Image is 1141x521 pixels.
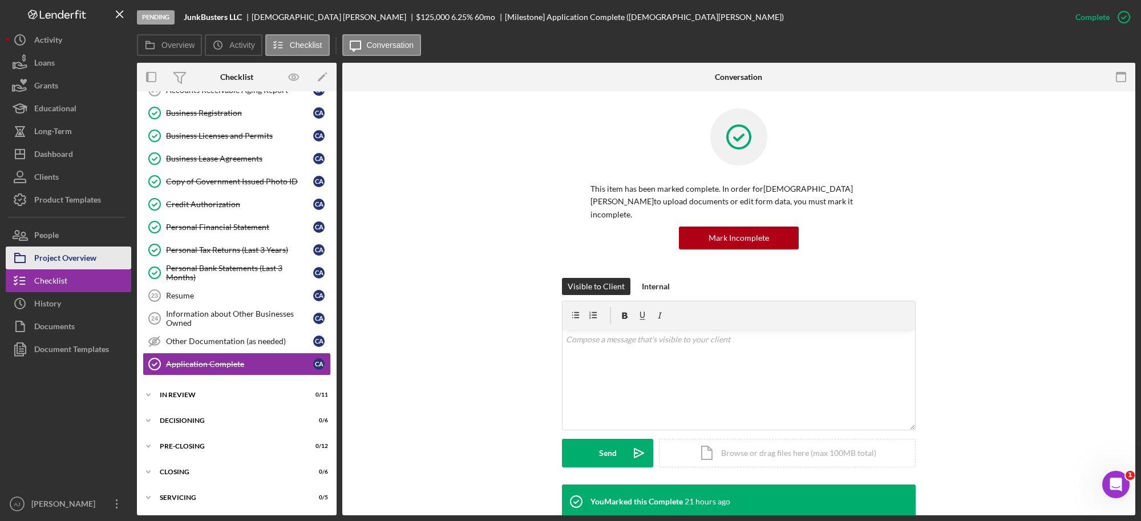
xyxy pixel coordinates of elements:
div: C A [313,358,325,370]
button: Checklist [6,269,131,292]
div: Visible to Client [568,278,625,295]
div: 0 / 11 [307,391,328,398]
text: AJ [14,501,20,507]
div: People [34,224,59,249]
button: Project Overview [6,247,131,269]
label: Activity [229,41,254,50]
button: Send [562,439,653,467]
div: C A [313,153,325,164]
button: Overview [137,34,202,56]
button: Visible to Client [562,278,630,295]
div: Copy of Government Issued Photo ID [166,177,313,186]
div: Long-Term [34,120,72,146]
div: 6.25 % [451,13,473,22]
button: Document Templates [6,338,131,361]
span: 1 [1126,471,1135,480]
button: AJ[PERSON_NAME] [6,492,131,515]
div: Closing [160,469,300,475]
div: Checklist [34,269,67,295]
button: Educational [6,97,131,120]
div: C A [313,107,325,119]
a: Copy of Government Issued Photo IDCA [143,170,331,193]
button: People [6,224,131,247]
a: Personal Tax Returns (Last 3 Years)CA [143,239,331,261]
button: History [6,292,131,315]
div: Product Templates [34,188,101,214]
div: Servicing [160,494,300,501]
button: Activity [6,29,131,51]
div: History [34,292,61,318]
div: C A [313,176,325,187]
div: [DEMOGRAPHIC_DATA] [PERSON_NAME] [252,13,416,22]
span: $125,000 [416,12,450,22]
a: Credit AuthorizationCA [143,193,331,216]
button: Internal [636,278,675,295]
tspan: 23 [151,292,158,299]
div: Conversation [715,72,762,82]
a: Application CompleteCA [143,353,331,375]
div: Checklist [220,72,253,82]
div: Project Overview [34,247,96,272]
div: C A [313,199,325,210]
time: 2025-09-18 17:17 [685,497,730,506]
button: Checklist [265,34,330,56]
tspan: 24 [151,315,159,322]
button: Activity [205,34,262,56]
div: Decisioning [160,417,300,424]
button: Conversation [342,34,422,56]
a: Business RegistrationCA [143,102,331,124]
a: 23ResumeCA [143,284,331,307]
div: Information about Other Businesses Owned [166,309,313,328]
b: JunkBusters LLC [184,13,242,22]
div: Pre-Closing [160,443,300,450]
button: Product Templates [6,188,131,211]
a: Other Documentation (as needed)CA [143,330,331,353]
button: Documents [6,315,131,338]
div: Clients [34,165,59,191]
div: Personal Tax Returns (Last 3 Years) [166,245,313,255]
a: Personal Financial StatementCA [143,216,331,239]
div: C A [313,336,325,347]
div: Business Licenses and Permits [166,131,313,140]
div: Loans [34,51,55,77]
div: Educational [34,97,76,123]
div: You Marked this Complete [590,497,683,506]
button: Long-Term [6,120,131,143]
div: Dashboard [34,143,73,168]
div: Complete [1075,6,1110,29]
div: [Milestone] Application Complete ([DEMOGRAPHIC_DATA][PERSON_NAME]) [505,13,784,22]
div: Application Complete [166,360,313,369]
div: C A [313,267,325,278]
button: Clients [6,165,131,188]
div: Personal Bank Statements (Last 3 Months) [166,264,313,282]
p: This item has been marked complete. In order for [DEMOGRAPHIC_DATA][PERSON_NAME] to upload docume... [590,183,887,221]
div: Personal Financial Statement [166,223,313,232]
div: 0 / 12 [307,443,328,450]
div: Business Lease Agreements [166,154,313,163]
div: Document Templates [34,338,109,364]
div: Send [599,439,617,467]
iframe: Intercom live chat [1102,471,1130,498]
div: In Review [160,391,300,398]
button: Grants [6,74,131,97]
a: Business Lease AgreementsCA [143,147,331,170]
div: Documents [34,315,75,341]
div: Mark Incomplete [709,227,769,249]
button: Mark Incomplete [679,227,799,249]
div: Internal [642,278,670,295]
div: 0 / 6 [307,417,328,424]
a: Loans [6,51,131,74]
div: 60 mo [475,13,495,22]
label: Overview [161,41,195,50]
div: Resume [166,291,313,300]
